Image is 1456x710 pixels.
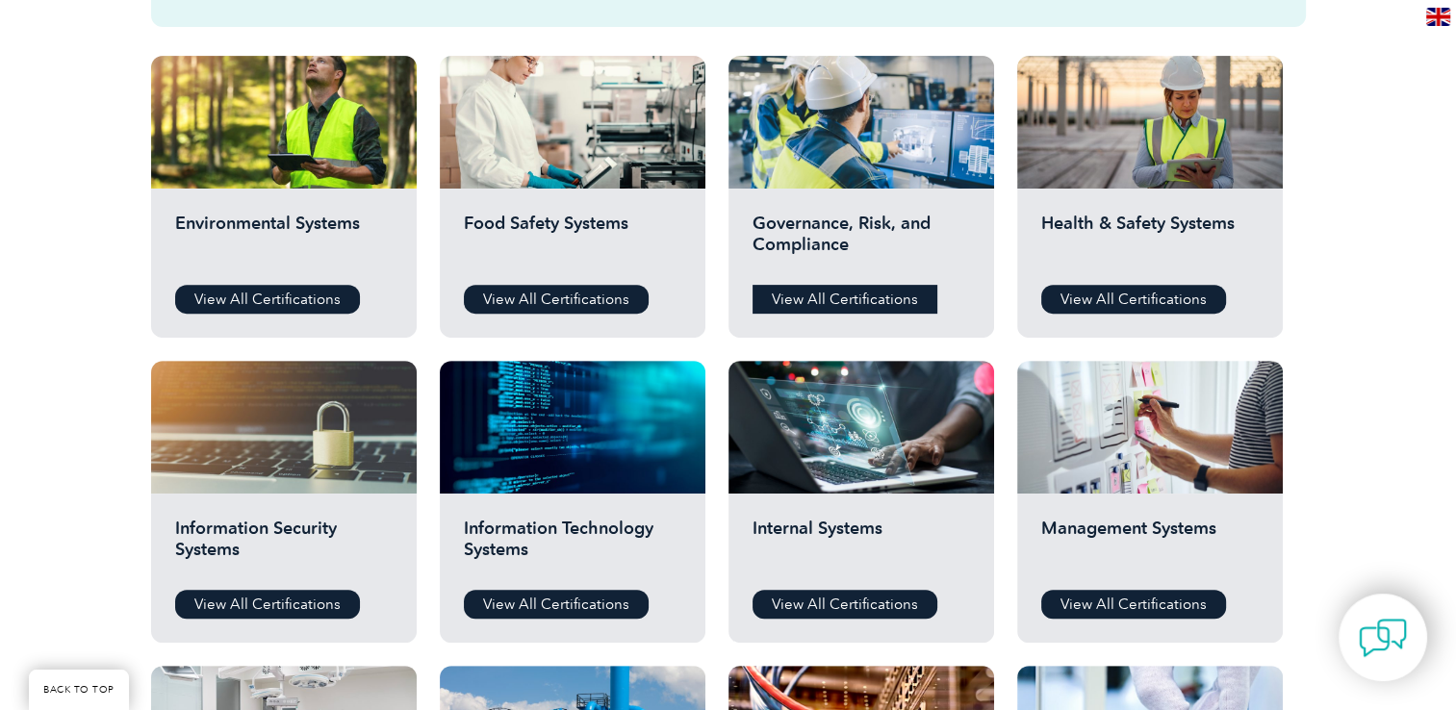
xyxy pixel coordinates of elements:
img: en [1426,8,1450,26]
a: View All Certifications [753,285,937,314]
a: View All Certifications [175,590,360,619]
h2: Governance, Risk, and Compliance [753,213,970,270]
img: contact-chat.png [1359,614,1407,662]
a: View All Certifications [753,590,937,619]
h2: Health & Safety Systems [1041,213,1259,270]
h2: Information Security Systems [175,518,393,575]
a: View All Certifications [1041,285,1226,314]
h2: Food Safety Systems [464,213,681,270]
h2: Management Systems [1041,518,1259,575]
h2: Internal Systems [753,518,970,575]
h2: Information Technology Systems [464,518,681,575]
h2: Environmental Systems [175,213,393,270]
a: View All Certifications [464,590,649,619]
a: View All Certifications [175,285,360,314]
a: View All Certifications [1041,590,1226,619]
a: BACK TO TOP [29,670,129,710]
a: View All Certifications [464,285,649,314]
